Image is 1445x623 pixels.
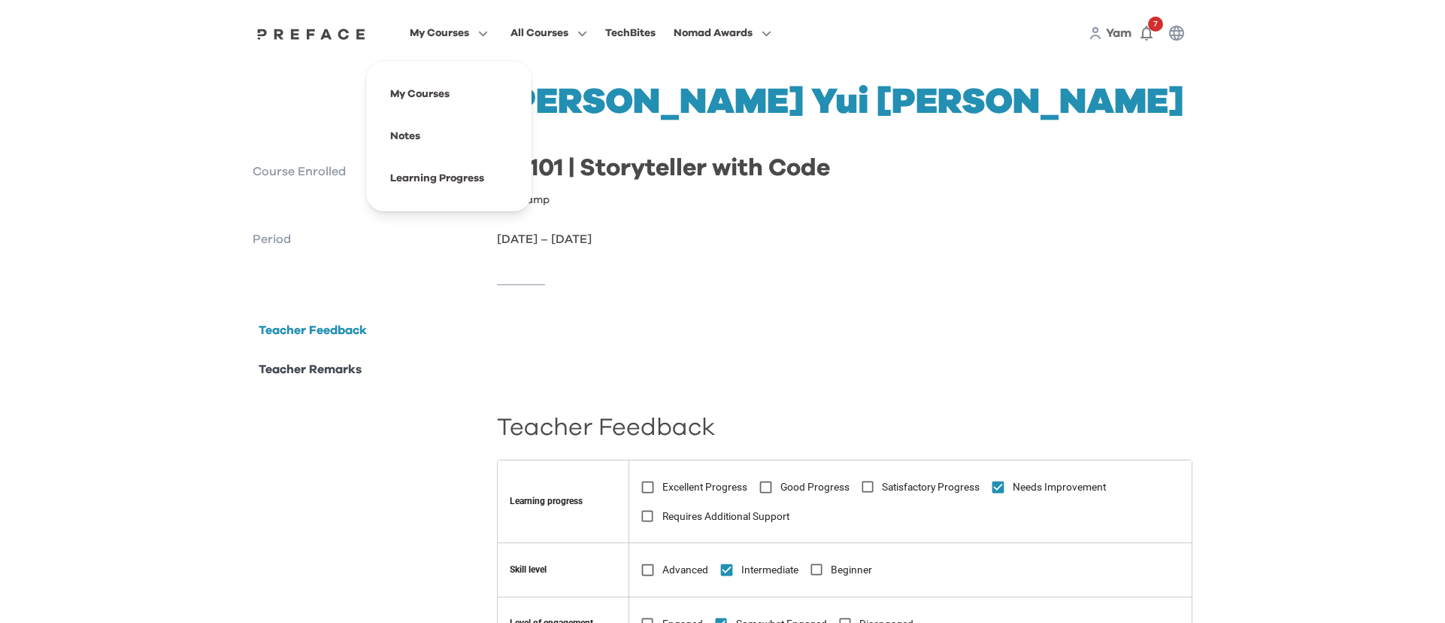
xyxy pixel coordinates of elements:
p: [DATE] – [DATE] [497,230,1193,248]
a: Notes [390,131,420,141]
span: Good Progress [780,479,850,495]
span: Intermediate [741,562,798,578]
a: Preface Logo [253,27,369,39]
span: Advanced [662,562,708,578]
span: Satisfactory Progress [882,479,980,495]
p: Course Enrolled [253,163,485,181]
p: Teacher Remarks [259,360,362,378]
p: Period [253,230,485,248]
h2: Teacher Feedback [497,421,1193,436]
h2: DE101 | Storyteller with Code [497,157,1193,181]
span: Beginner [831,562,872,578]
p: Teacher Feedback [259,321,367,339]
button: 7 [1131,18,1162,48]
span: 7 [1148,17,1163,32]
span: Nomad Awards [674,24,753,42]
img: Preface Logo [253,28,369,40]
div: TechBites [605,24,656,42]
span: My Courses [410,24,469,42]
a: Learning Progress [390,173,484,184]
h1: [PERSON_NAME] Yui [PERSON_NAME] [497,84,1193,120]
th: Learning progress [497,460,629,543]
span: Excellent Progress [662,479,747,495]
button: My Courses [405,23,492,43]
a: My Courses [390,89,450,99]
span: Yam [1106,27,1131,39]
button: Nomad Awards [669,23,776,43]
span: Needs Improvement [1013,479,1106,495]
a: Yam [1106,24,1131,42]
button: All Courses [506,23,592,43]
span: All Courses [510,24,568,42]
span: Requires Additional Support [662,509,789,524]
td: Skill level [497,543,629,597]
